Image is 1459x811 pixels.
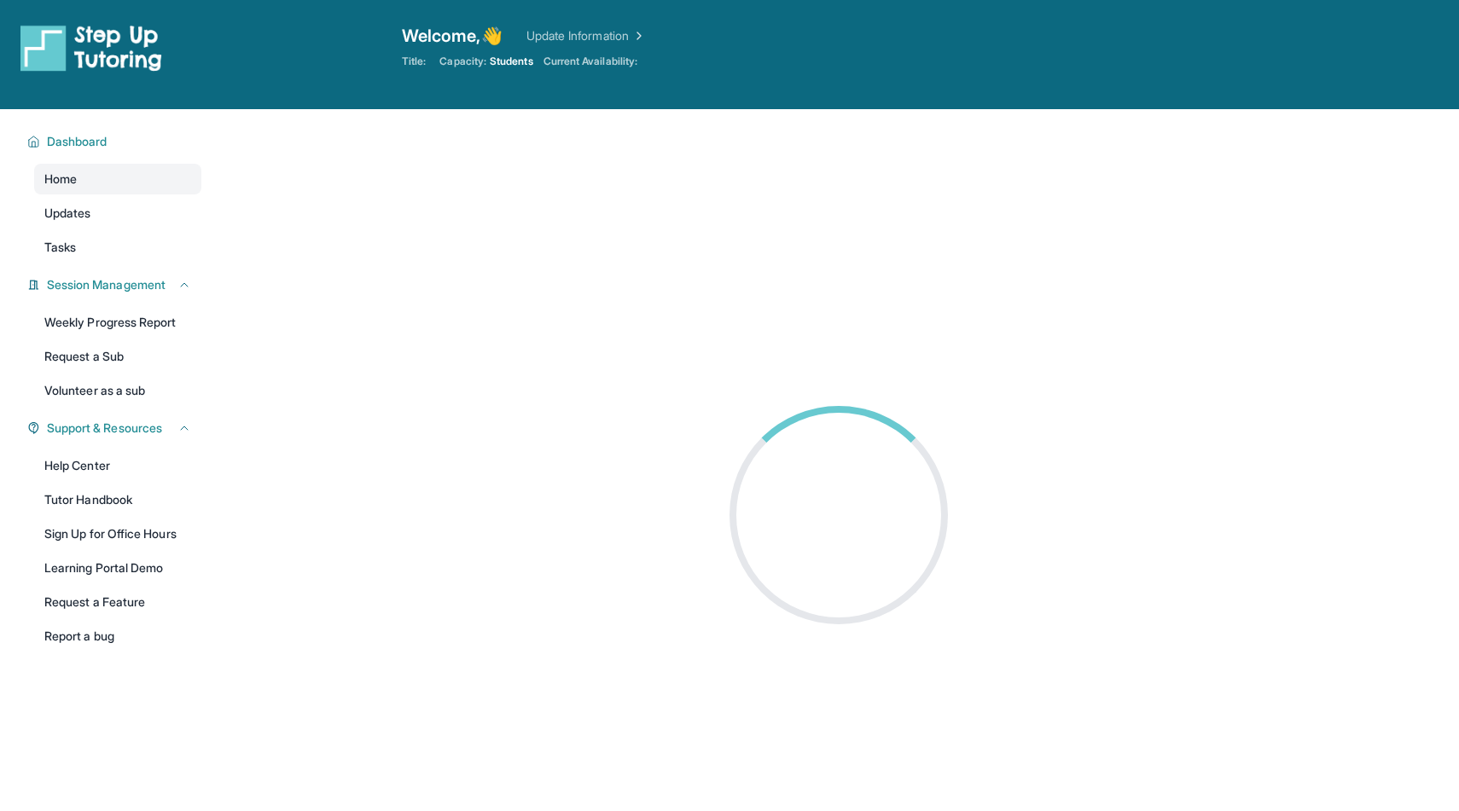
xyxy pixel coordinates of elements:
button: Support & Resources [40,420,191,437]
span: Current Availability: [543,55,637,68]
a: Request a Sub [34,341,201,372]
button: Dashboard [40,133,191,150]
a: Volunteer as a sub [34,375,201,406]
a: Help Center [34,450,201,481]
a: Update Information [526,27,646,44]
button: Session Management [40,276,191,293]
a: Tasks [34,232,201,263]
span: Students [490,55,533,68]
img: Chevron Right [629,27,646,44]
a: Report a bug [34,621,201,652]
span: Welcome, 👋 [402,24,503,48]
span: Tasks [44,239,76,256]
a: Home [34,164,201,194]
span: Support & Resources [47,420,162,437]
a: Sign Up for Office Hours [34,518,201,549]
a: Weekly Progress Report [34,307,201,338]
img: logo [20,24,162,72]
span: Dashboard [47,133,108,150]
span: Session Management [47,276,166,293]
span: Home [44,171,77,188]
span: Capacity: [439,55,486,68]
a: Updates [34,198,201,229]
span: Updates [44,205,91,222]
a: Request a Feature [34,587,201,617]
a: Tutor Handbook [34,484,201,515]
a: Learning Portal Demo [34,553,201,583]
span: Title: [402,55,426,68]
